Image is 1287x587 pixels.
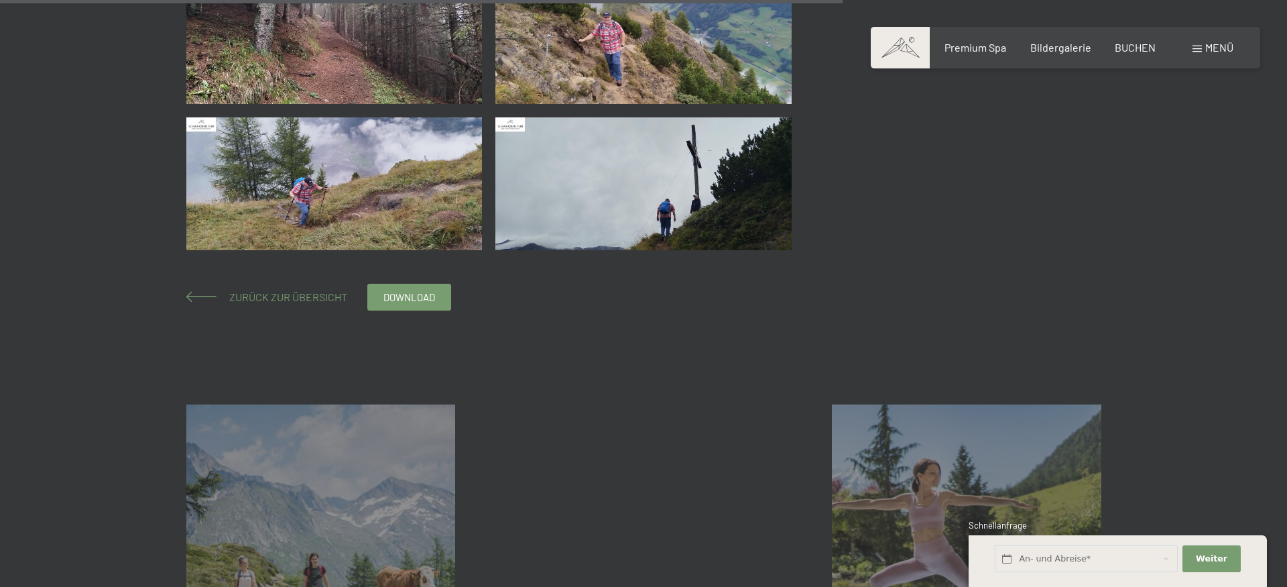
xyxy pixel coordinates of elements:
[495,117,792,251] img: 24-09-2025
[1030,41,1091,54] a: Bildergalerie
[186,290,347,303] a: Zurück zur Übersicht
[383,290,435,305] span: download
[969,520,1027,531] span: Schnellanfrage
[219,290,347,303] span: Zurück zur Übersicht
[1115,41,1156,54] a: BUCHEN
[944,41,1006,54] a: Premium Spa
[492,111,795,258] a: 24-09-2025
[1182,545,1240,573] button: Weiter
[1196,553,1227,565] span: Weiter
[1205,41,1233,54] span: Menü
[368,284,450,310] a: download
[183,111,486,258] a: 24-09-2025
[186,117,483,251] img: 24-09-2025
